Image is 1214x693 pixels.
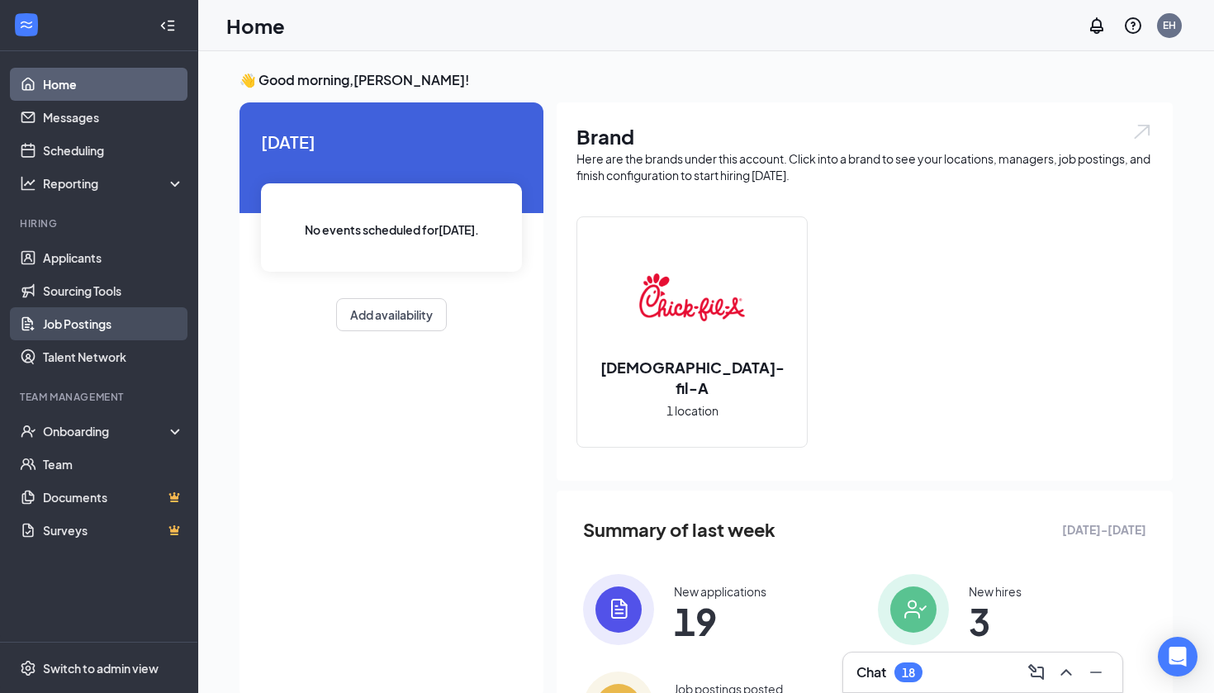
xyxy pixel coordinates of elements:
[1163,18,1176,32] div: EH
[20,390,181,404] div: Team Management
[1023,659,1050,686] button: ComposeMessage
[583,515,775,544] span: Summary of last week
[305,221,479,239] span: No events scheduled for [DATE] .
[20,175,36,192] svg: Analysis
[43,660,159,676] div: Switch to admin view
[576,122,1153,150] h1: Brand
[43,274,184,307] a: Sourcing Tools
[639,244,745,350] img: Chick-fil-A
[1053,659,1079,686] button: ChevronUp
[20,216,181,230] div: Hiring
[43,68,184,101] a: Home
[969,606,1022,636] span: 3
[18,17,35,33] svg: WorkstreamLogo
[583,574,654,645] img: icon
[43,175,185,192] div: Reporting
[1131,122,1153,141] img: open.6027fd2a22e1237b5b06.svg
[902,666,915,680] div: 18
[20,423,36,439] svg: UserCheck
[43,101,184,134] a: Messages
[1158,637,1197,676] div: Open Intercom Messenger
[336,298,447,331] button: Add availability
[674,606,766,636] span: 19
[1087,16,1107,36] svg: Notifications
[43,514,184,547] a: SurveysCrown
[1027,662,1046,682] svg: ComposeMessage
[1062,520,1146,539] span: [DATE] - [DATE]
[1083,659,1109,686] button: Minimize
[674,583,766,600] div: New applications
[43,481,184,514] a: DocumentsCrown
[43,307,184,340] a: Job Postings
[666,401,718,420] span: 1 location
[1086,662,1106,682] svg: Minimize
[43,448,184,481] a: Team
[261,129,522,154] span: [DATE]
[856,663,886,681] h3: Chat
[43,340,184,373] a: Talent Network
[43,423,170,439] div: Onboarding
[43,241,184,274] a: Applicants
[43,134,184,167] a: Scheduling
[20,660,36,676] svg: Settings
[969,583,1022,600] div: New hires
[576,150,1153,183] div: Here are the brands under this account. Click into a brand to see your locations, managers, job p...
[239,71,1173,89] h3: 👋 Good morning, [PERSON_NAME] !
[878,574,949,645] img: icon
[1056,662,1076,682] svg: ChevronUp
[1123,16,1143,36] svg: QuestionInfo
[577,357,807,398] h2: [DEMOGRAPHIC_DATA]-fil-A
[159,17,176,34] svg: Collapse
[226,12,285,40] h1: Home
